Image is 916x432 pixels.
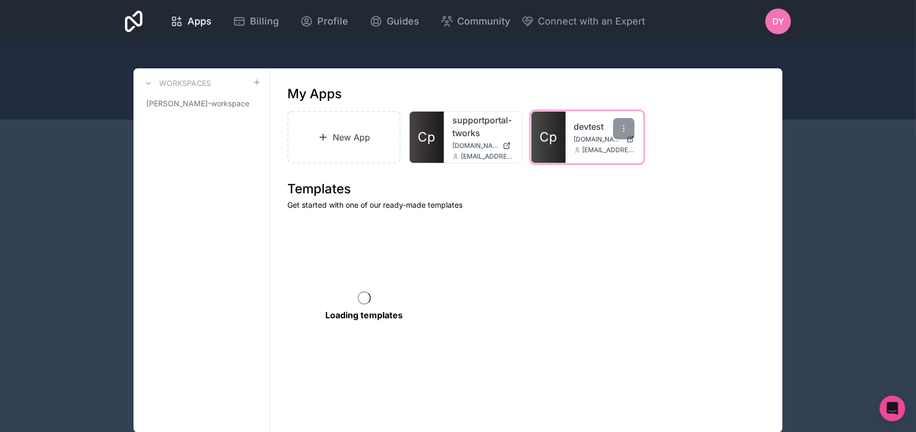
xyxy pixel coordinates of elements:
a: supportportal-tworks [452,114,513,139]
div: Open Intercom Messenger [880,396,905,421]
a: [DOMAIN_NAME] [452,142,513,150]
a: Workspaces [142,77,211,90]
span: [DOMAIN_NAME] [574,135,623,144]
h1: My Apps [287,85,342,103]
span: Guides [387,14,419,29]
a: New App [287,111,401,163]
a: Cp [410,112,444,163]
span: [EMAIL_ADDRESS][DOMAIN_NAME] [583,146,635,154]
a: Apps [162,10,220,33]
a: Community [432,10,519,33]
span: Community [458,14,511,29]
span: [DOMAIN_NAME] [452,142,498,150]
span: Connect with an Expert [538,14,646,29]
span: DY [772,15,784,28]
span: Billing [250,14,279,29]
a: Billing [224,10,287,33]
a: [PERSON_NAME]-workspace [142,94,261,113]
span: Apps [187,14,212,29]
span: Cp [418,129,435,146]
p: Get started with one of our ready-made templates [287,200,765,210]
a: devtest [574,120,635,133]
span: [EMAIL_ADDRESS][DOMAIN_NAME] [461,152,513,161]
h1: Templates [287,180,765,198]
span: Cp [539,129,557,146]
a: Guides [361,10,428,33]
h3: Workspaces [159,78,211,89]
a: Profile [292,10,357,33]
a: Cp [531,112,566,163]
span: Profile [317,14,348,29]
a: [DOMAIN_NAME] [574,135,635,144]
span: [PERSON_NAME]-workspace [146,98,249,109]
button: Connect with an Expert [521,14,646,29]
p: Loading templates [325,309,403,321]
